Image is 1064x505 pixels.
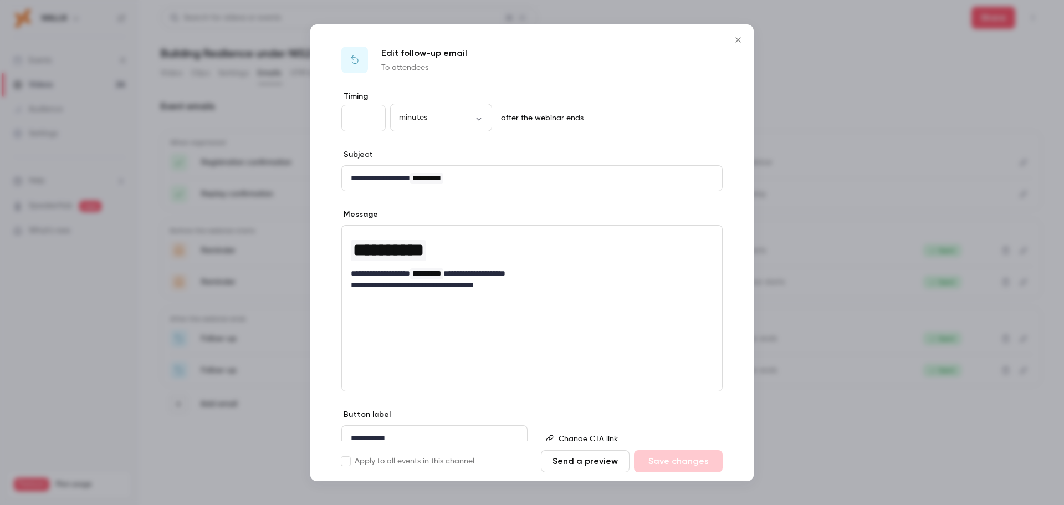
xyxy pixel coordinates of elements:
label: Message [341,209,378,220]
button: Send a preview [541,450,630,472]
button: Close [727,29,749,51]
div: editor [554,426,722,451]
div: minutes [390,112,492,123]
label: Button label [341,409,391,420]
label: Subject [341,149,373,160]
div: editor [342,426,527,451]
p: To attendees [381,62,467,73]
label: Timing [341,91,723,102]
div: editor [342,166,722,191]
p: after the webinar ends [497,113,584,124]
p: Edit follow-up email [381,47,467,60]
label: Apply to all events in this channel [341,456,474,467]
div: editor [342,226,722,298]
